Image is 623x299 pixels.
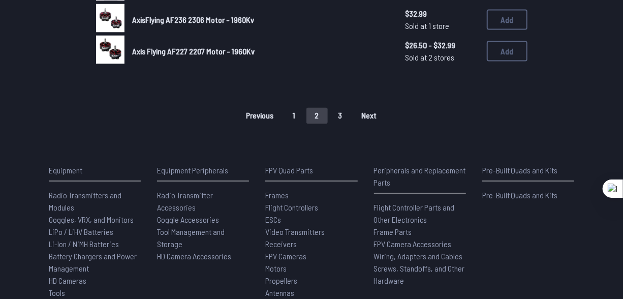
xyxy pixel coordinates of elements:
span: Motors [265,264,287,274]
span: Propellers [265,276,297,286]
a: Goggles, VRX, and Monitors [49,214,141,226]
a: Frame Parts [374,226,466,238]
span: AxisFlying AF236 2306 Motor - 1960Kv [133,15,255,24]
a: ESCs [265,214,357,226]
a: Frames [265,190,357,202]
button: Add [487,10,527,30]
a: HD Camera Accessories [157,251,249,263]
span: HD Camera Accessories [157,252,231,261]
a: Tool Management and Storage [157,226,249,251]
a: Video Transmitters [265,226,357,238]
a: HD Cameras [49,275,141,287]
a: Li-Ion / NiMH Batteries [49,238,141,251]
span: ESCs [265,215,281,225]
a: Battery Chargers and Power Management [49,251,141,275]
a: Pre-Built Quads and Kits [482,190,574,202]
a: image [96,4,124,36]
p: Peripherals and Replacement Parts [374,165,466,189]
span: Antennas [265,288,294,298]
span: Battery Chargers and Power Management [49,252,137,274]
span: FPV Cameras [265,252,306,261]
a: Flight Controllers [265,202,357,214]
a: Radio Transmitter Accessories [157,190,249,214]
span: $32.99 [406,8,479,20]
a: image [96,36,124,67]
span: Sold at 2 stores [406,51,479,64]
a: FPV Cameras [265,251,357,263]
button: 3 [330,108,351,124]
span: Flight Controller Parts and Other Electronics [374,203,455,225]
span: Video Transmitters [265,227,325,237]
a: Axis Flying AF227 2207 Motor - 1960Kv [133,45,389,57]
span: Radio Transmitter Accessories [157,191,213,213]
span: Pre-Built Quads and Kits [482,191,558,200]
button: 2 [306,108,328,124]
span: Tool Management and Storage [157,227,225,249]
img: image [96,4,124,33]
span: Next [362,112,377,120]
button: Add [487,41,527,62]
a: Screws, Standoffs, and Other Hardware [374,263,466,287]
span: Goggles, VRX, and Monitors [49,215,134,225]
span: Radio Transmitters and Modules [49,191,121,213]
span: FPV Camera Accessories [374,240,452,249]
span: Goggle Accessories [157,215,219,225]
span: Axis Flying AF227 2207 Motor - 1960Kv [133,46,255,56]
a: AxisFlying AF236 2306 Motor - 1960Kv [133,14,389,26]
span: Receivers [265,240,297,249]
button: Previous [238,108,283,124]
span: LiPo / LiHV Batteries [49,227,113,237]
a: LiPo / LiHV Batteries [49,226,141,238]
a: Radio Transmitters and Modules [49,190,141,214]
p: Equipment Peripherals [157,165,249,177]
a: Receivers [265,238,357,251]
img: image [96,36,124,64]
span: Tools [49,288,65,298]
span: HD Cameras [49,276,86,286]
button: Next [353,108,386,124]
span: Screws, Standoffs, and Other Hardware [374,264,465,286]
p: FPV Quad Parts [265,165,357,177]
a: FPV Camera Accessories [374,238,466,251]
span: Sold at 1 store [406,20,479,32]
span: Frame Parts [374,227,412,237]
span: $26.50 - $32.99 [406,39,479,51]
span: Previous [246,112,274,120]
span: Li-Ion / NiMH Batteries [49,240,119,249]
a: Propellers [265,275,357,287]
p: Equipment [49,165,141,177]
a: Goggle Accessories [157,214,249,226]
button: 1 [285,108,304,124]
span: Frames [265,191,289,200]
a: Motors [265,263,357,275]
p: Pre-Built Quads and Kits [482,165,574,177]
a: Wiring, Adapters and Cables [374,251,466,263]
span: Flight Controllers [265,203,318,213]
span: Wiring, Adapters and Cables [374,252,463,261]
a: Flight Controller Parts and Other Electronics [374,202,466,226]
